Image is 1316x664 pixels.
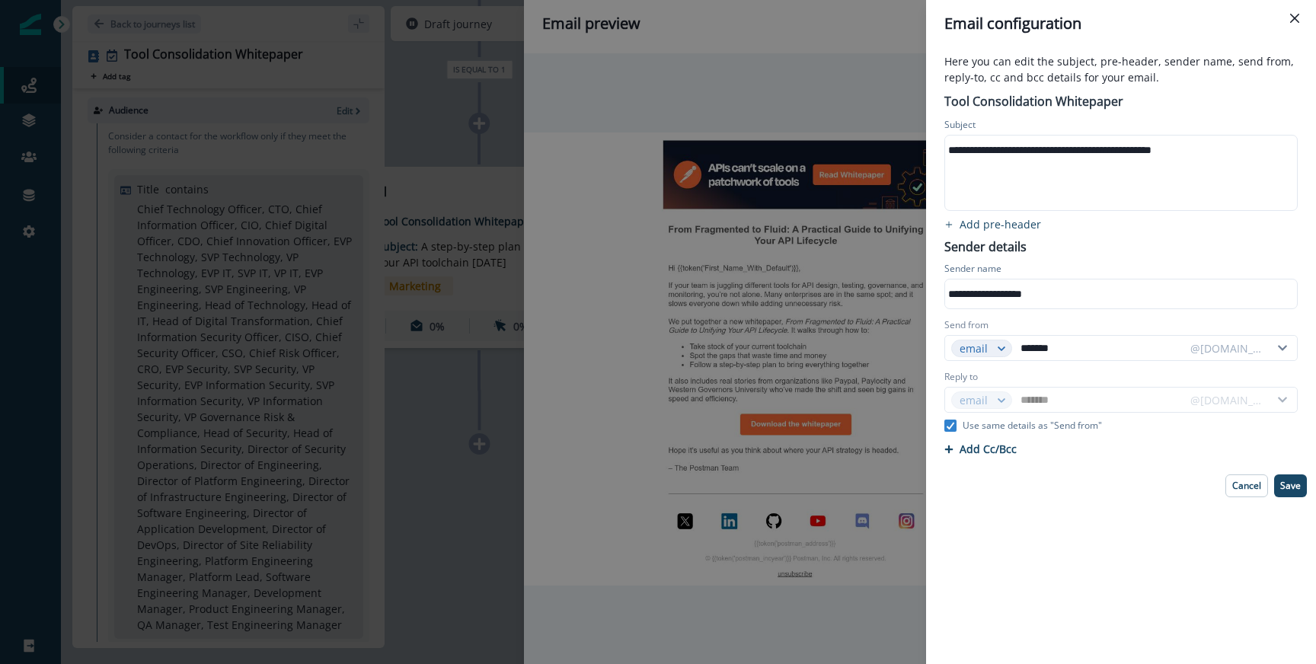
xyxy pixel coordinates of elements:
p: Use same details as "Send from" [963,419,1102,433]
p: Cancel [1232,480,1261,491]
div: email [960,340,990,356]
button: Save [1274,474,1307,497]
label: Reply to [944,370,978,384]
button: Add Cc/Bcc [944,442,1017,456]
div: @[DOMAIN_NAME] [1190,340,1263,356]
p: Sender details [935,235,1036,256]
button: Close [1282,6,1307,30]
button: add preheader [935,217,1050,231]
p: Here you can edit the subject, pre-header, sender name, send from, reply-to, cc and bcc details f... [935,53,1307,85]
p: Sender name [944,262,1001,279]
h2: Tool Consolidation Whitepaper [935,85,1132,112]
label: Send from [944,318,989,332]
button: Cancel [1225,474,1268,497]
p: Subject [944,118,976,135]
p: Add pre-header [960,217,1041,231]
div: Email configuration [944,12,1298,35]
p: Save [1280,480,1301,491]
